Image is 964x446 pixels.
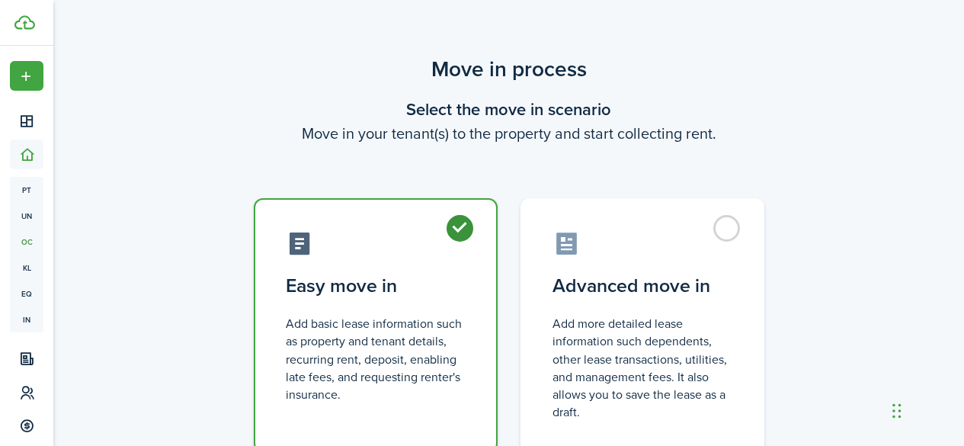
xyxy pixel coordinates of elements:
[10,306,43,332] a: in
[892,388,902,434] div: Drag
[10,255,43,281] a: kl
[10,61,43,91] button: Open menu
[10,203,43,229] a: un
[888,373,964,446] iframe: Chat Widget
[286,315,466,403] control-radio-card-description: Add basic lease information such as property and tenant details, recurring rent, deposit, enablin...
[552,272,732,300] control-radio-card-title: Advanced move in
[235,97,783,122] wizard-step-header-title: Select the move in scenario
[235,53,783,85] scenario-title: Move in process
[286,272,466,300] control-radio-card-title: Easy move in
[10,281,43,306] a: eq
[10,177,43,203] a: pt
[14,15,35,30] img: TenantCloud
[10,229,43,255] a: oc
[552,315,732,421] control-radio-card-description: Add more detailed lease information such dependents, other lease transactions, utilities, and man...
[235,122,783,145] wizard-step-header-description: Move in your tenant(s) to the property and start collecting rent.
